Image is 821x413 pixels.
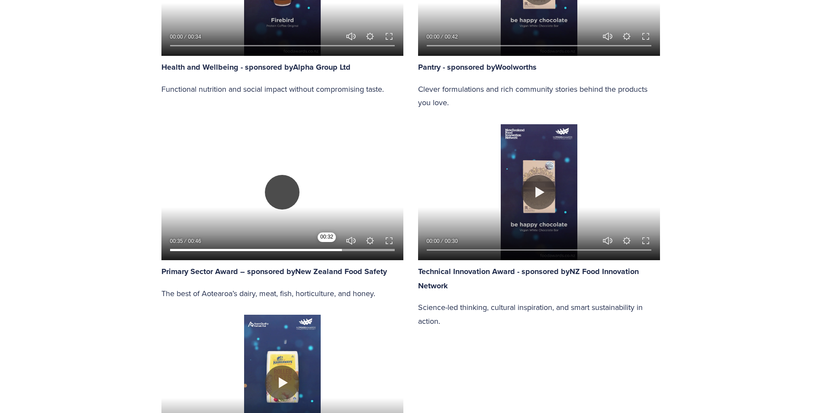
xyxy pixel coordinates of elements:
strong: Woolworths [495,61,537,73]
input: Seek [427,43,651,49]
div: Duration [442,237,460,245]
a: New Zealand Food Safety [295,266,387,277]
div: Duration [185,32,203,41]
button: Play [522,175,556,210]
p: Functional nutrition and social impact without compromising taste. [161,82,403,96]
button: Play [265,175,299,210]
div: Current time [427,237,442,245]
strong: New Zealand Food Safety [295,266,387,277]
a: Woolworths [495,61,537,72]
strong: Technical Innovation Award - sponsored by [418,266,570,277]
strong: Primary Sector Award – sponsored by [161,266,295,277]
input: Seek [427,247,651,253]
div: Duration [442,32,460,41]
p: The best of Aotearoa’s dairy, meat, fish, horticulture, and honey. [161,287,403,300]
p: Science-led thinking, cultural inspiration, and smart sustainability in action. [418,300,660,328]
strong: Pantry - sponsored by [418,61,495,73]
input: Seek [170,247,395,253]
button: Play [265,365,299,400]
input: Seek [170,43,395,49]
strong: Health and Wellbeing - sponsored by [161,61,293,73]
strong: Alpha Group Ltd [293,61,351,73]
div: Current time [170,237,185,245]
div: Duration [185,237,203,245]
div: Current time [427,32,442,41]
div: Current time [170,32,185,41]
p: Clever formulations and rich community stories behind the products you love. [418,82,660,110]
a: Alpha Group Ltd [293,61,351,72]
a: NZ Food Innovation Network [418,266,641,291]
